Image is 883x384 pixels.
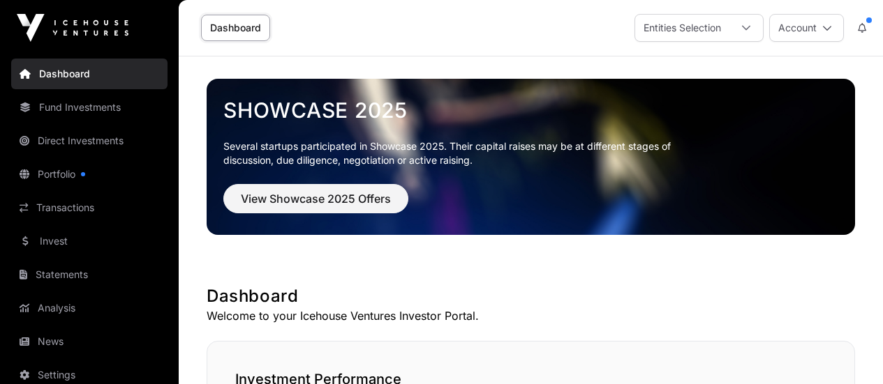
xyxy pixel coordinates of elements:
[11,326,168,357] a: News
[813,317,883,384] iframe: Chat Widget
[207,307,855,324] p: Welcome to your Icehouse Ventures Investor Portal.
[11,125,168,156] a: Direct Investments
[769,14,844,42] button: Account
[207,79,855,235] img: Showcase 2025
[11,92,168,123] a: Fund Investments
[11,59,168,89] a: Dashboard
[241,190,391,207] span: View Showcase 2025 Offers
[11,259,168,290] a: Statements
[207,285,855,307] h1: Dashboard
[11,192,168,223] a: Transactions
[11,159,168,190] a: Portfolio
[223,198,408,212] a: View Showcase 2025 Offers
[17,14,128,42] img: Icehouse Ventures Logo
[635,15,729,41] div: Entities Selection
[11,226,168,256] a: Invest
[223,98,838,123] a: Showcase 2025
[223,139,692,167] p: Several startups participated in Showcase 2025. Their capital raises may be at different stages o...
[201,15,270,41] a: Dashboard
[223,184,408,213] button: View Showcase 2025 Offers
[11,293,168,323] a: Analysis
